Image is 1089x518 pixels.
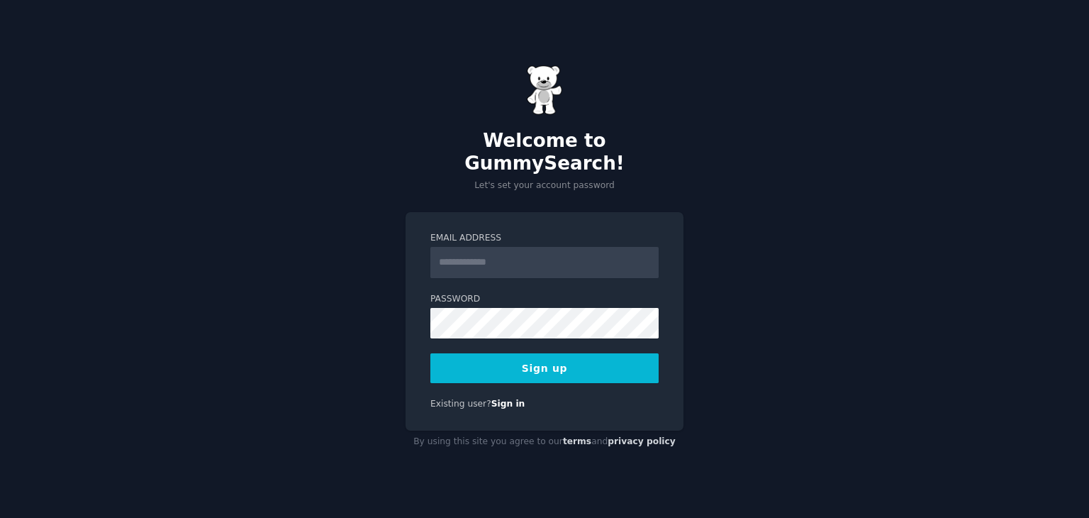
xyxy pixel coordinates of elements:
span: Existing user? [430,399,491,409]
div: By using this site you agree to our and [406,431,683,453]
a: privacy policy [608,436,676,446]
label: Password [430,293,659,306]
label: Email Address [430,232,659,245]
a: Sign in [491,399,525,409]
h2: Welcome to GummySearch! [406,130,683,175]
button: Sign up [430,353,659,383]
a: terms [563,436,591,446]
img: Gummy Bear [527,65,562,115]
p: Let's set your account password [406,180,683,192]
